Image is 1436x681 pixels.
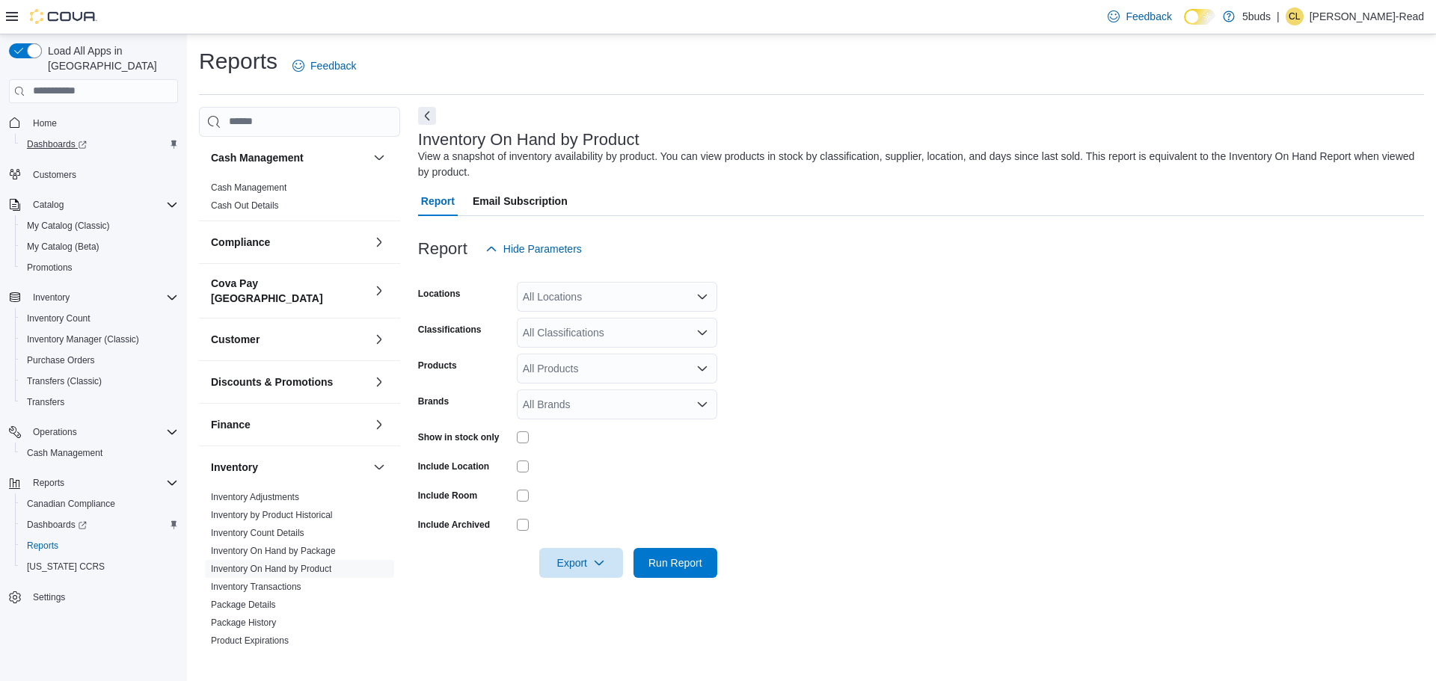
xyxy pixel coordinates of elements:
button: Open list of options [696,327,708,339]
a: Reports [21,537,64,555]
a: Settings [27,588,71,606]
span: Home [27,114,178,132]
span: Transfers (Classic) [21,372,178,390]
span: Settings [27,588,178,606]
nav: Complex example [9,106,178,647]
button: Operations [27,423,83,441]
button: [US_STATE] CCRS [15,556,184,577]
button: Open list of options [696,398,708,410]
h1: Reports [199,46,277,76]
button: Open list of options [696,291,708,303]
span: Home [33,117,57,129]
button: Operations [3,422,184,443]
a: Product Expirations [211,635,289,646]
button: Open list of options [696,363,708,375]
button: Discounts & Promotions [370,373,388,391]
a: Transfers (Classic) [21,372,108,390]
span: Package History [211,617,276,629]
h3: Customer [211,332,260,347]
button: Transfers [15,392,184,413]
span: Product Expirations [211,635,289,647]
span: Transfers [27,396,64,408]
span: My Catalog (Classic) [27,220,110,232]
button: Compliance [370,233,388,251]
h3: Report [418,240,467,258]
button: Inventory Manager (Classic) [15,329,184,350]
button: Cash Management [370,149,388,167]
span: Cash Management [27,447,102,459]
a: My Catalog (Classic) [21,217,116,235]
span: CL [1289,7,1300,25]
button: Home [3,112,184,134]
span: Feedback [310,58,356,73]
a: Dashboards [15,514,184,535]
a: Package Details [211,600,276,610]
span: Customers [33,169,76,181]
a: Cash Management [21,444,108,462]
span: Dashboards [21,135,178,153]
button: Promotions [15,257,184,278]
span: Reports [27,474,178,492]
span: Dashboards [21,516,178,534]
a: Dashboards [21,516,93,534]
button: Purchase Orders [15,350,184,371]
button: Cova Pay [GEOGRAPHIC_DATA] [370,282,388,300]
button: My Catalog (Classic) [15,215,184,236]
button: Settings [3,586,184,608]
label: Include Archived [418,519,490,531]
span: Promotions [27,262,73,274]
span: Catalog [33,199,64,211]
span: Washington CCRS [21,558,178,576]
h3: Inventory [211,460,258,475]
a: [US_STATE] CCRS [21,558,111,576]
span: Report [421,186,455,216]
button: Run Report [633,548,717,578]
span: Promotions [21,259,178,277]
button: Reports [15,535,184,556]
h3: Finance [211,417,251,432]
button: Next [418,107,436,125]
span: Inventory Count Details [211,527,304,539]
span: Inventory On Hand by Package [211,545,336,557]
span: Settings [33,591,65,603]
span: My Catalog (Beta) [21,238,178,256]
span: Inventory by Product Historical [211,509,333,521]
button: Inventory [370,458,388,476]
a: Dashboards [15,134,184,155]
button: Export [539,548,623,578]
button: Cash Management [211,150,367,165]
span: Reports [21,537,178,555]
a: Package History [211,617,276,628]
span: Reports [33,477,64,489]
span: Hide Parameters [503,241,582,256]
span: Reports [27,540,58,552]
span: [US_STATE] CCRS [27,561,105,573]
span: Email Subscription [473,186,568,216]
span: Transfers [21,393,178,411]
button: Customer [370,330,388,348]
span: Inventory Manager (Classic) [21,330,178,348]
button: Inventory [3,287,184,308]
button: Customers [3,164,184,185]
span: Catalog [27,196,178,214]
label: Include Location [418,460,489,472]
a: Inventory by Product Historical [211,510,333,520]
input: Dark Mode [1184,9,1215,25]
label: Include Room [418,490,477,502]
a: Home [27,114,63,132]
a: Inventory On Hand by Package [211,546,336,556]
img: Cova [30,9,97,24]
a: Feedback [286,51,362,81]
span: Export [548,548,614,578]
span: Operations [27,423,178,441]
span: Feedback [1126,9,1171,24]
p: | [1277,7,1280,25]
label: Classifications [418,324,482,336]
div: Casey Long-Read [1286,7,1304,25]
span: Dashboards [27,138,87,150]
button: Cash Management [15,443,184,463]
span: Inventory [33,292,70,303]
a: Promotions [21,259,79,277]
span: Dashboards [27,519,87,531]
h3: Discounts & Promotions [211,375,333,389]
